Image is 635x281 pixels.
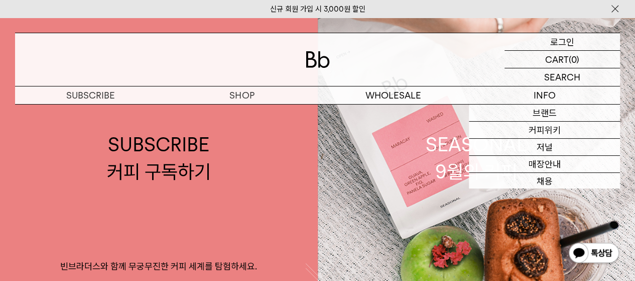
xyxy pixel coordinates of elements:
a: SHOP [166,86,317,104]
p: (0) [569,51,579,68]
a: 브랜드 [469,105,620,122]
img: 로고 [306,51,330,68]
a: CART (0) [504,51,620,68]
p: SEARCH [544,68,580,86]
a: 채용 [469,173,620,190]
p: INFO [469,86,620,104]
a: 신규 회원 가입 시 3,000원 할인 [270,5,365,14]
img: 카카오톡 채널 1:1 채팅 버튼 [568,242,620,266]
a: 로그인 [504,33,620,51]
a: 매장안내 [469,156,620,173]
a: 저널 [469,139,620,156]
div: SEASONAL 9월의 커피 [426,131,527,184]
a: SUBSCRIBE [15,86,166,104]
div: SUBSCRIBE 커피 구독하기 [107,131,211,184]
p: WHOLESALE [318,86,469,104]
p: CART [545,51,569,68]
a: 커피위키 [469,122,620,139]
p: 로그인 [550,33,574,50]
